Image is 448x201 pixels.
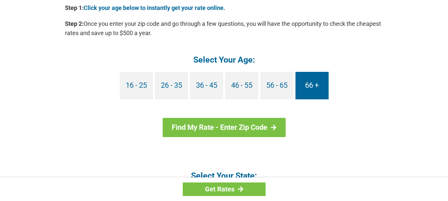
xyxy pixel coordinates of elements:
[260,72,293,99] a: 56 - 65
[84,4,225,11] a: Click your age below to instantly get your rate online.
[65,4,84,11] b: Step 1:
[183,182,266,196] a: Get Rates
[295,72,329,99] a: 66 +
[155,72,188,99] a: 26 - 35
[65,170,383,181] h4: Select Your State:
[225,72,258,99] a: 46 - 55
[65,54,383,65] h4: Select Your Age:
[65,19,383,38] p: Once you enter your zip code and go through a few questions, you will have the opportunity to che...
[65,20,84,27] b: Step 2:
[162,118,286,137] a: Find My Rate - Enter Zip Code
[190,72,223,99] a: 36 - 45
[120,72,153,99] a: 16 - 25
